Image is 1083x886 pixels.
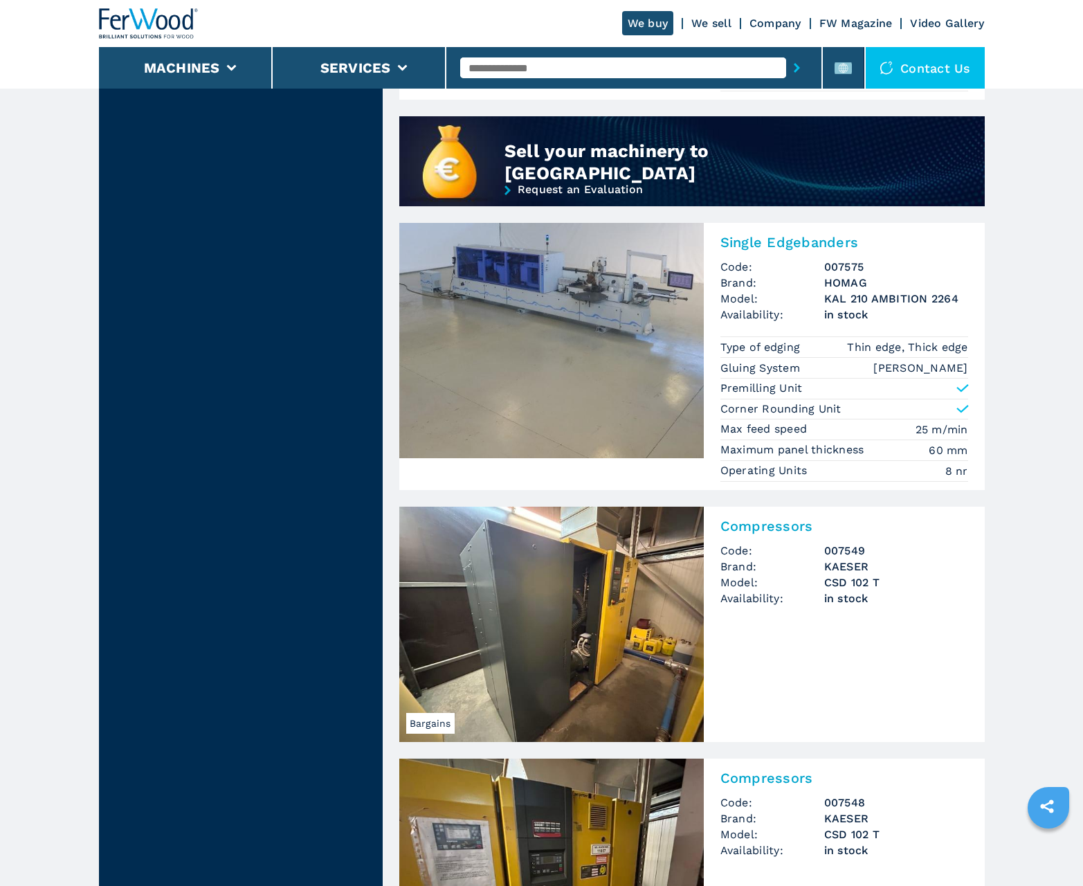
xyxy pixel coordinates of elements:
a: Video Gallery [910,17,984,30]
h3: CSD 102 T [824,826,968,842]
iframe: Chat [1024,824,1073,876]
p: Operating Units [720,463,811,478]
p: Corner Rounding Unit [720,401,841,417]
em: 60 mm [929,442,967,458]
em: Thin edge, Thick edge [847,339,967,355]
span: Code: [720,259,824,275]
h3: 007548 [824,795,968,811]
button: Services [320,60,391,76]
span: Bargains [406,713,455,734]
h2: Compressors [720,770,968,786]
h2: Compressors [720,518,968,534]
span: Availability: [720,590,824,606]
a: Single Edgebanders HOMAG KAL 210 AMBITION 2264Single EdgebandersCode:007575Brand:HOMAGModel:KAL 2... [399,223,985,490]
a: Request an Evaluation [399,184,985,230]
em: [PERSON_NAME] [873,360,967,376]
span: in stock [824,590,968,606]
a: sharethis [1030,789,1064,824]
h3: KAESER [824,811,968,826]
a: Compressors KAESER CSD 102 TBargainsCompressorsCode:007549Brand:KAESERModel:CSD 102 TAvailability... [399,507,985,742]
p: Type of edging [720,340,804,355]
span: Availability: [720,842,824,858]
span: in stock [824,307,968,323]
a: We buy [622,11,674,35]
img: Single Edgebanders HOMAG KAL 210 AMBITION 2264 [399,223,704,458]
h2: Single Edgebanders [720,234,968,251]
p: Maximum panel thickness [720,442,868,458]
img: Compressors KAESER CSD 102 T [399,507,704,742]
h3: HOMAG [824,275,968,291]
span: Code: [720,543,824,559]
em: 8 nr [945,463,968,479]
p: Max feed speed [720,422,811,437]
span: Model: [720,291,824,307]
button: Machines [144,60,220,76]
div: Contact us [866,47,985,89]
h3: 007549 [824,543,968,559]
h3: CSD 102 T [824,575,968,590]
span: Model: [720,826,824,842]
button: submit-button [786,52,808,84]
span: in stock [824,842,968,858]
span: Availability: [720,307,824,323]
span: Brand: [720,811,824,826]
span: Brand: [720,275,824,291]
a: We sell [691,17,731,30]
span: Model: [720,575,824,590]
h3: KAESER [824,559,968,575]
div: Sell your machinery to [GEOGRAPHIC_DATA] [504,140,889,184]
a: FW Magazine [819,17,893,30]
img: Contact us [880,61,893,75]
h3: KAL 210 AMBITION 2264 [824,291,968,307]
span: Code: [720,795,824,811]
em: 25 m/min [916,422,968,437]
h3: 007575 [824,259,968,275]
p: Premilling Unit [720,381,803,396]
span: Brand: [720,559,824,575]
a: Company [749,17,801,30]
p: Gluing System [720,361,804,376]
img: Ferwood [99,8,199,39]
